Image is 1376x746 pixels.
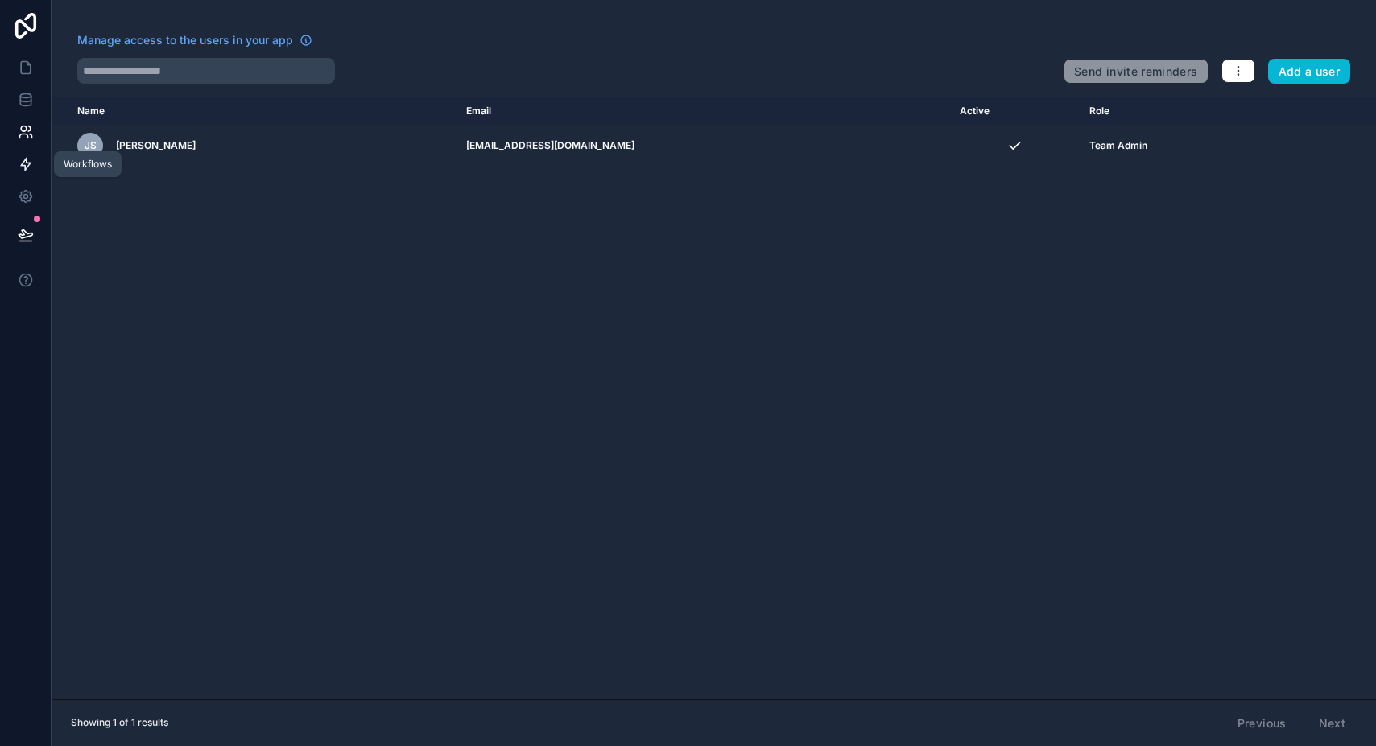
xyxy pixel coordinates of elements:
div: Workflows [64,158,112,171]
div: scrollable content [52,97,1376,699]
th: Role [1080,97,1283,126]
td: [EMAIL_ADDRESS][DOMAIN_NAME] [457,126,950,166]
span: Manage access to the users in your app [77,32,293,48]
span: JS [85,139,97,152]
span: Showing 1 of 1 results [71,716,168,729]
span: Team Admin [1089,139,1147,152]
a: Manage access to the users in your app [77,32,312,48]
button: Add a user [1268,59,1351,84]
span: [PERSON_NAME] [116,139,196,152]
th: Email [457,97,950,126]
th: Name [52,97,457,126]
th: Active [950,97,1080,126]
